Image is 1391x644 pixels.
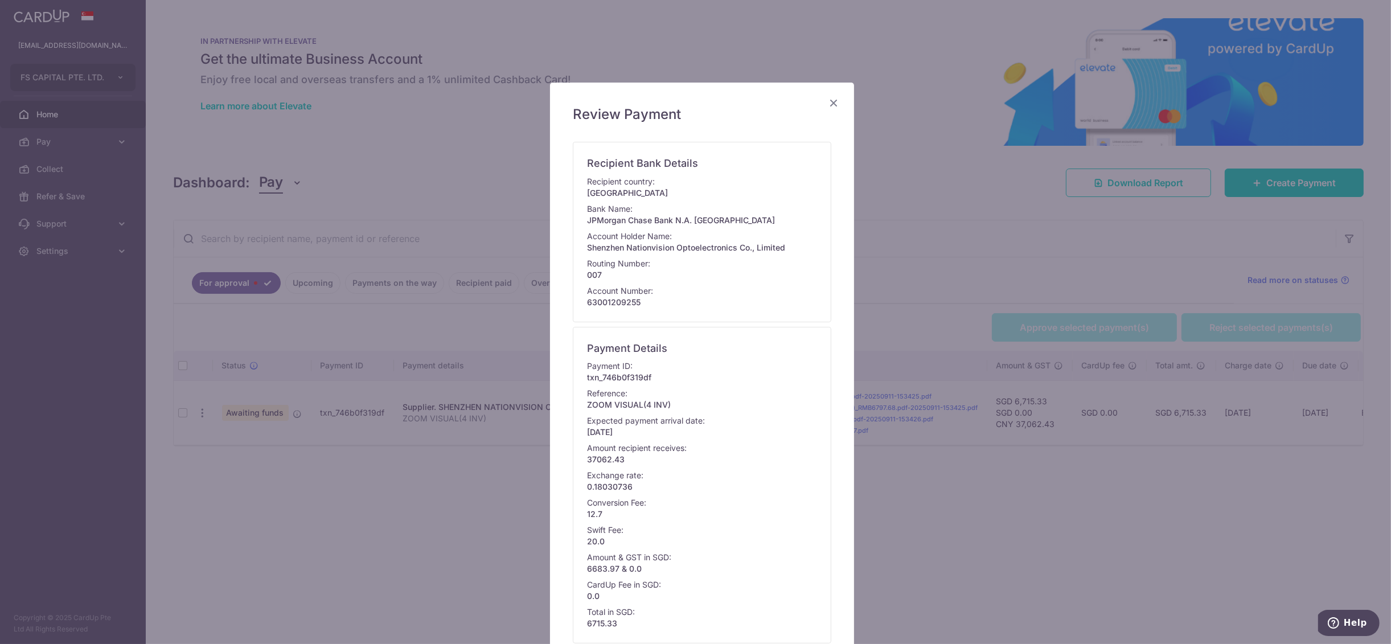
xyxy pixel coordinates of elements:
p: Account Number: [587,285,653,297]
p: Total in SGD: [587,606,635,618]
p: Account Holder Name: [587,231,672,242]
p: 12.7 [587,508,817,520]
p: Bank Name: [587,203,633,215]
p: Amount recipient receives: [587,442,687,454]
p: 63001209255 [587,297,817,308]
p: Payment ID: [587,360,633,372]
p: [DATE] [587,426,817,438]
h6: Payment Details [587,342,817,355]
p: 37062.43 [587,454,817,465]
p: 6715.33 [587,618,817,629]
p: 0.0 [587,590,817,602]
p: Reference: [587,388,627,399]
p: Expected payment arrival date: [587,415,705,426]
button: Close [827,96,840,110]
iframe: Opens a widget where you can find more information [1318,610,1380,638]
p: 20.0 [587,536,817,547]
p: Recipient country: [587,176,655,187]
p: Shenzhen Nationvision Optoelectronics Co., Limited [587,242,817,253]
p: Conversion Fee: [587,497,646,508]
p: 6683.97 & 0.0 [587,563,817,575]
p: [GEOGRAPHIC_DATA] [587,187,817,199]
h5: Review Payment [573,105,831,124]
p: 0.18030736 [587,481,817,493]
p: 007 [587,269,817,281]
p: CardUp Fee in SGD: [587,579,661,590]
p: txn_746b0f319df [587,372,817,383]
p: Swift Fee: [587,524,623,536]
p: Exchange rate: [587,470,643,481]
p: JPMorgan Chase Bank N.A. [GEOGRAPHIC_DATA] [587,215,817,226]
p: Amount & GST in SGD: [587,552,671,563]
p: ZOOM VISUAL(4 INV) [587,399,817,411]
h6: Recipient Bank Details [587,157,817,170]
p: Routing Number: [587,258,650,269]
